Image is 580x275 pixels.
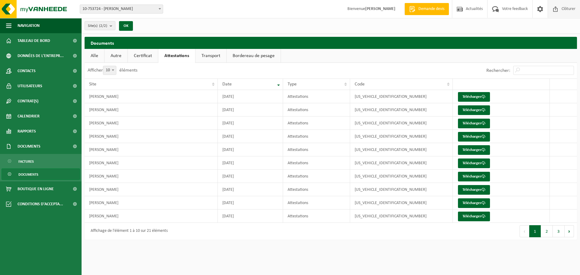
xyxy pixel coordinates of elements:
[350,183,453,196] td: [US_VEHICLE_IDENTIFICATION_NUMBER]
[458,198,490,208] a: Télécharger
[18,169,38,180] span: Documents
[458,145,490,155] a: Télécharger
[105,49,127,63] a: Autre
[85,156,218,170] td: [PERSON_NAME]
[18,124,36,139] span: Rapports
[283,143,350,156] td: Attestations
[218,130,283,143] td: [DATE]
[218,170,283,183] td: [DATE]
[85,117,218,130] td: [PERSON_NAME]
[128,49,158,63] a: Certificat
[18,156,34,167] span: Factures
[458,158,490,168] a: Télécharger
[283,156,350,170] td: Attestations
[350,170,453,183] td: [US_VEHICLE_IDENTIFICATION_NUMBER]
[85,170,218,183] td: [PERSON_NAME]
[350,103,453,117] td: [US_VEHICLE_IDENTIFICATION_NUMBER]
[350,209,453,223] td: [US_VEHICLE_IDENTIFICATION_NUMBER]
[103,66,116,75] span: 10
[227,49,281,63] a: Bordereau de pesage
[350,143,453,156] td: [US_VEHICLE_IDENTIFICATION_NUMBER]
[218,183,283,196] td: [DATE]
[218,90,283,103] td: [DATE]
[350,156,453,170] td: [US_VEHICLE_IDENTIFICATION_NUMBER]
[18,48,64,63] span: Données de l'entrepr...
[458,105,490,115] a: Télécharger
[88,21,107,30] span: Site(s)
[88,68,137,73] label: Afficher éléments
[283,103,350,117] td: Attestations
[18,139,40,154] span: Documents
[119,21,133,31] button: OK
[283,90,350,103] td: Attestations
[85,37,577,49] h2: Documents
[18,94,38,109] span: Contrat(s)
[18,63,36,78] span: Contacts
[288,82,297,87] span: Type
[80,5,163,14] span: 10-753724 - HAZARD ARNAUD SRL - PECQ
[85,90,218,103] td: [PERSON_NAME]
[18,78,42,94] span: Utilisateurs
[283,170,350,183] td: Attestations
[283,209,350,223] td: Attestations
[85,21,115,30] button: Site(s)(2/2)
[404,3,449,15] a: Demande devis
[89,82,96,87] span: Site
[222,82,232,87] span: Date
[218,209,283,223] td: [DATE]
[350,90,453,103] td: [US_VEHICLE_IDENTIFICATION_NUMBER]
[350,196,453,209] td: [US_VEHICLE_IDENTIFICATION_NUMBER]
[88,226,168,237] div: Affichage de l'élément 1 à 10 sur 21 éléments
[350,117,453,130] td: [US_VEHICLE_IDENTIFICATION_NUMBER]
[283,130,350,143] td: Attestations
[85,196,218,209] td: [PERSON_NAME]
[2,155,80,167] a: Factures
[283,183,350,196] td: Attestations
[99,24,107,28] count: (2/2)
[541,225,553,237] button: 2
[158,49,195,63] a: Attestations
[85,209,218,223] td: [PERSON_NAME]
[458,119,490,128] a: Télécharger
[80,5,163,13] span: 10-753724 - HAZARD ARNAUD SRL - PECQ
[218,103,283,117] td: [DATE]
[218,196,283,209] td: [DATE]
[85,130,218,143] td: [PERSON_NAME]
[218,117,283,130] td: [DATE]
[458,132,490,142] a: Télécharger
[458,185,490,195] a: Télécharger
[18,197,63,212] span: Conditions d'accepta...
[458,92,490,102] a: Télécharger
[365,7,395,11] strong: [PERSON_NAME]
[18,109,40,124] span: Calendrier
[218,143,283,156] td: [DATE]
[486,68,510,73] label: Rechercher:
[85,183,218,196] td: [PERSON_NAME]
[18,18,40,33] span: Navigation
[355,82,365,87] span: Code
[565,225,574,237] button: Next
[283,117,350,130] td: Attestations
[195,49,226,63] a: Transport
[85,143,218,156] td: [PERSON_NAME]
[520,225,529,237] button: Previous
[85,103,218,117] td: [PERSON_NAME]
[2,168,80,180] a: Documents
[218,156,283,170] td: [DATE]
[529,225,541,237] button: 1
[18,33,50,48] span: Tableau de bord
[417,6,446,12] span: Demande devis
[18,181,54,197] span: Boutique en ligne
[283,196,350,209] td: Attestations
[553,225,565,237] button: 3
[458,212,490,221] a: Télécharger
[350,130,453,143] td: [US_VEHICLE_IDENTIFICATION_NUMBER]
[85,49,104,63] a: Alle
[458,172,490,181] a: Télécharger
